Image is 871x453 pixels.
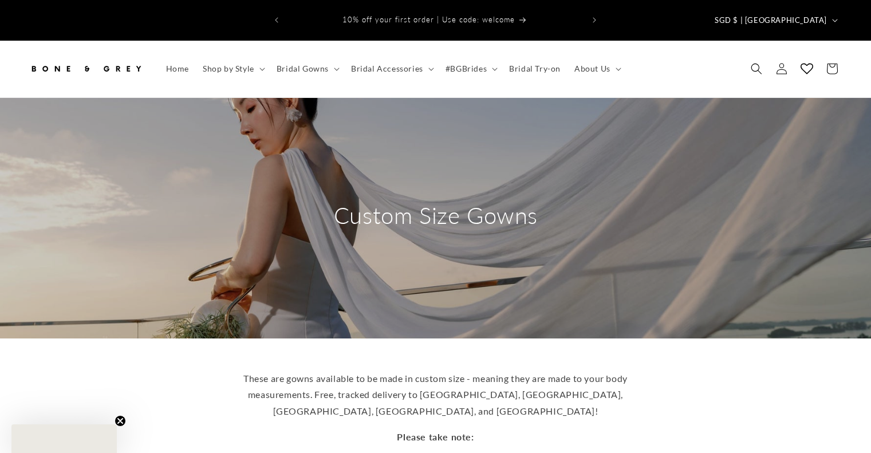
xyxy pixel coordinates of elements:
span: About Us [574,64,610,74]
summary: Search [744,56,769,81]
span: Bridal Gowns [277,64,329,74]
p: These are gowns available to be made in custom size - meaning they are made to your body measurem... [212,371,659,420]
summary: About Us [567,57,626,81]
a: Bone and Grey Bridal [25,52,148,86]
a: Home [159,57,196,81]
button: Next announcement [582,9,607,31]
a: Bridal Try-on [502,57,567,81]
span: Bridal Try-on [509,64,561,74]
span: SGD $ | [GEOGRAPHIC_DATA] [715,15,827,26]
summary: Bridal Gowns [270,57,344,81]
img: Bone and Grey Bridal [29,56,143,81]
strong: Please take note: [397,431,474,442]
span: 10% off your first order | Use code: welcome [342,15,515,24]
button: Close teaser [115,415,126,427]
span: Home [166,64,189,74]
button: SGD $ | [GEOGRAPHIC_DATA] [708,9,842,31]
summary: #BGBrides [439,57,502,81]
div: Close teaser [11,424,117,453]
h2: Custom Size Gowns [327,200,545,230]
span: #BGBrides [446,64,487,74]
summary: Bridal Accessories [344,57,439,81]
span: Shop by Style [203,64,254,74]
summary: Shop by Style [196,57,270,81]
button: Previous announcement [264,9,289,31]
span: Bridal Accessories [351,64,423,74]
